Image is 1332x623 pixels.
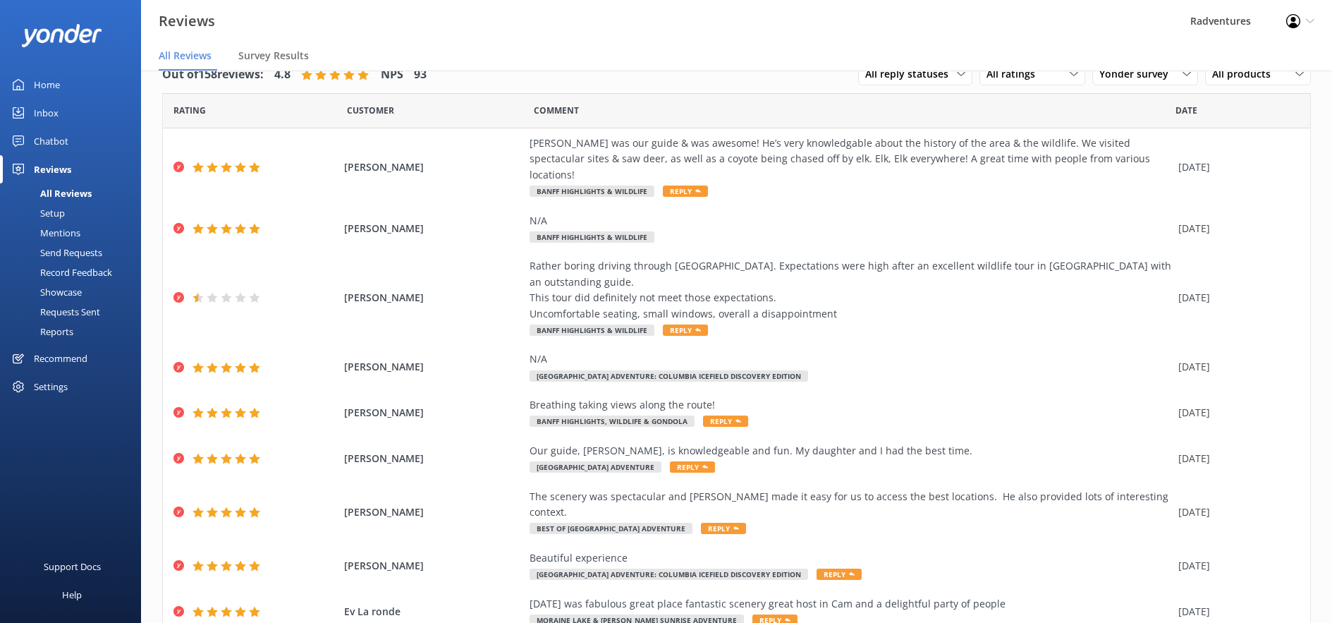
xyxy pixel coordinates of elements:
[344,405,522,421] span: [PERSON_NAME]
[8,262,112,282] div: Record Feedback
[534,104,579,117] span: Question
[34,373,68,401] div: Settings
[1178,221,1293,236] div: [DATE]
[414,66,427,84] h4: 93
[530,550,1171,566] div: Beautiful experience
[663,186,708,197] span: Reply
[1178,290,1293,306] div: [DATE]
[1178,159,1293,175] div: [DATE]
[344,504,522,520] span: [PERSON_NAME]
[817,569,862,580] span: Reply
[8,282,141,302] a: Showcase
[344,558,522,574] span: [PERSON_NAME]
[8,203,141,223] a: Setup
[530,443,1171,459] div: Our guide, [PERSON_NAME], is knowledgeable and fun. My daughter and I had the best time.
[159,10,215,32] h3: Reviews
[344,290,522,306] span: [PERSON_NAME]
[1178,451,1293,466] div: [DATE]
[8,302,141,322] a: Requests Sent
[344,159,522,175] span: [PERSON_NAME]
[44,552,101,581] div: Support Docs
[530,489,1171,521] div: The scenery was spectacular and [PERSON_NAME] made it easy for us to access the best locations. H...
[1178,359,1293,375] div: [DATE]
[1212,66,1279,82] span: All products
[986,66,1044,82] span: All ratings
[530,231,654,243] span: Banff Highlights & Wildlife
[530,461,661,473] span: [GEOGRAPHIC_DATA] Adventure
[344,359,522,375] span: [PERSON_NAME]
[1178,604,1293,619] div: [DATE]
[344,451,522,466] span: [PERSON_NAME]
[1099,66,1177,82] span: Yonder survey
[347,104,394,117] span: Date
[530,325,654,336] span: Banff Highlights & Wildlife
[34,127,68,155] div: Chatbot
[1178,504,1293,520] div: [DATE]
[1178,558,1293,574] div: [DATE]
[8,282,82,302] div: Showcase
[530,351,1171,367] div: N/A
[530,596,1171,612] div: [DATE] was fabulous great place fantastic scenery great host in Cam and a delightful party of people
[530,186,654,197] span: Banff Highlights & Wildlife
[8,243,141,262] a: Send Requests
[865,66,957,82] span: All reply statuses
[62,581,82,609] div: Help
[8,223,141,243] a: Mentions
[162,66,264,84] h4: Out of 158 reviews:
[274,66,291,84] h4: 4.8
[21,24,102,47] img: yonder-white-logo.png
[1175,104,1197,117] span: Date
[663,325,708,336] span: Reply
[530,523,692,534] span: Best of [GEOGRAPHIC_DATA] Adventure
[34,71,60,99] div: Home
[8,223,80,243] div: Mentions
[530,135,1171,183] div: [PERSON_NAME] was our guide & was awesome! He’s very knowledgable about the history of the area &...
[530,569,808,580] span: [GEOGRAPHIC_DATA] Adventure: Columbia Icefield Discovery Edition
[8,302,100,322] div: Requests Sent
[1178,405,1293,421] div: [DATE]
[34,99,59,127] div: Inbox
[8,262,141,282] a: Record Feedback
[530,258,1171,322] div: Rather boring driving through [GEOGRAPHIC_DATA]. Expectations were high after an excellent wildli...
[34,344,87,373] div: Recommend
[8,322,141,341] a: Reports
[530,370,808,382] span: [GEOGRAPHIC_DATA] Adventure: Columbia Icefield Discovery Edition
[8,183,141,203] a: All Reviews
[344,221,522,236] span: [PERSON_NAME]
[530,397,1171,413] div: Breathing taking views along the route!
[8,243,102,262] div: Send Requests
[701,523,746,534] span: Reply
[8,203,65,223] div: Setup
[34,155,71,183] div: Reviews
[173,104,206,117] span: Date
[381,66,403,84] h4: NPS
[530,416,695,427] span: Banff Highlights, Wildlife & Gondola
[703,416,748,427] span: Reply
[530,213,1171,229] div: N/A
[238,49,309,63] span: Survey Results
[8,183,92,203] div: All Reviews
[8,322,73,341] div: Reports
[159,49,212,63] span: All Reviews
[344,604,522,619] span: Ev La ronde
[670,461,715,473] span: Reply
